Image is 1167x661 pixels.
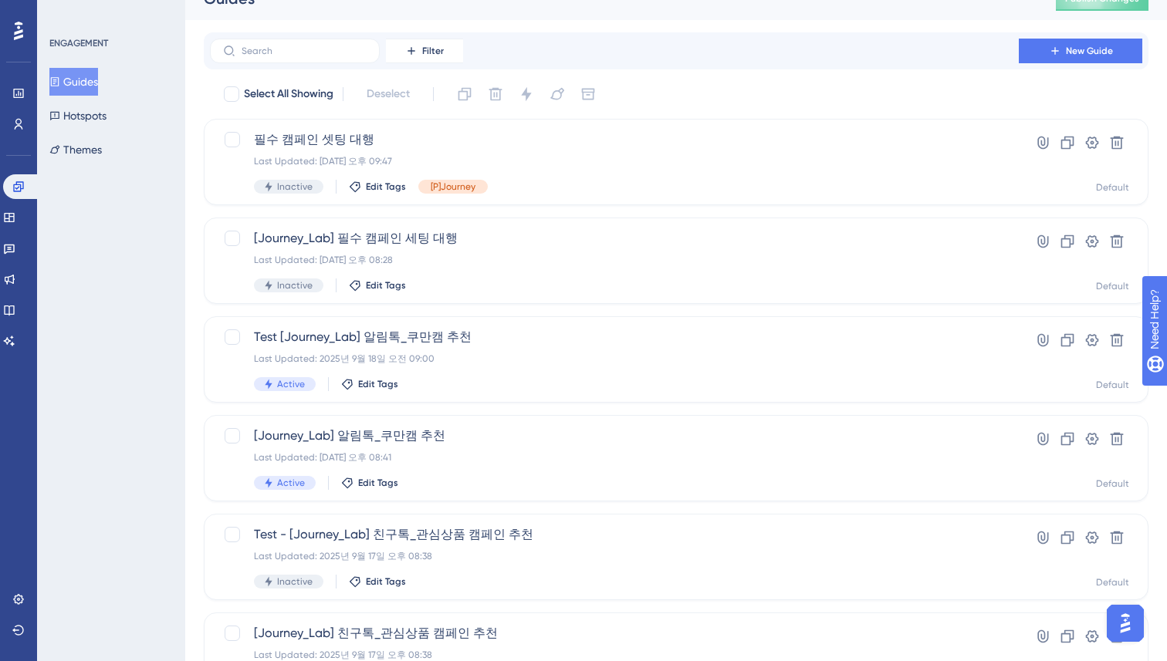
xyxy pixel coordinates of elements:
span: [Journey_Lab] 알림톡_쿠만캠 추천 [254,427,975,445]
span: [Journey_Lab] 필수 캠페인 세팅 대행 [254,229,975,248]
button: New Guide [1019,39,1142,63]
span: Active [277,477,305,489]
button: Edit Tags [341,378,398,390]
button: Filter [386,39,463,63]
input: Search [242,46,367,56]
iframe: UserGuiding AI Assistant Launcher [1102,600,1148,646]
div: Last Updated: [DATE] 오후 08:28 [254,254,975,266]
span: New Guide [1066,45,1113,57]
span: 필수 캠페인 셋팅 대행 [254,130,975,149]
button: Hotspots [49,102,107,130]
span: Inactive [277,180,313,193]
button: Deselect [353,80,424,108]
button: Edit Tags [349,180,406,193]
span: Edit Tags [358,378,398,390]
button: Edit Tags [349,279,406,292]
div: Last Updated: [DATE] 오후 09:47 [254,155,975,167]
span: Filter [422,45,444,57]
span: Test [Journey_Lab] 알림톡_쿠만캠 추천 [254,328,975,346]
div: ENGAGEMENT [49,37,108,49]
div: Default [1096,181,1129,194]
button: Guides [49,68,98,96]
div: Default [1096,477,1129,490]
div: Default [1096,379,1129,391]
span: Active [277,378,305,390]
div: Last Updated: [DATE] 오후 08:41 [254,451,975,464]
div: Default [1096,280,1129,292]
span: [Journey_Lab] 친구톡_관심상품 캠페인 추천 [254,624,975,642]
span: Need Help? [36,4,96,22]
span: Inactive [277,575,313,588]
button: Edit Tags [341,477,398,489]
span: Edit Tags [366,575,406,588]
span: [P]Journey [431,180,475,193]
span: Edit Tags [366,180,406,193]
div: Last Updated: 2025년 9월 17일 오후 08:38 [254,649,975,661]
button: Edit Tags [349,575,406,588]
span: Deselect [367,85,410,103]
button: Themes [49,136,102,164]
span: Select All Showing [244,85,333,103]
span: Edit Tags [358,477,398,489]
span: Inactive [277,279,313,292]
div: Last Updated: 2025년 9월 18일 오전 09:00 [254,352,975,365]
div: Last Updated: 2025년 9월 17일 오후 08:38 [254,550,975,562]
span: Test - [Journey_Lab] 친구톡_관심상품 캠페인 추천 [254,525,975,544]
span: Edit Tags [366,279,406,292]
div: Default [1096,576,1129,588]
